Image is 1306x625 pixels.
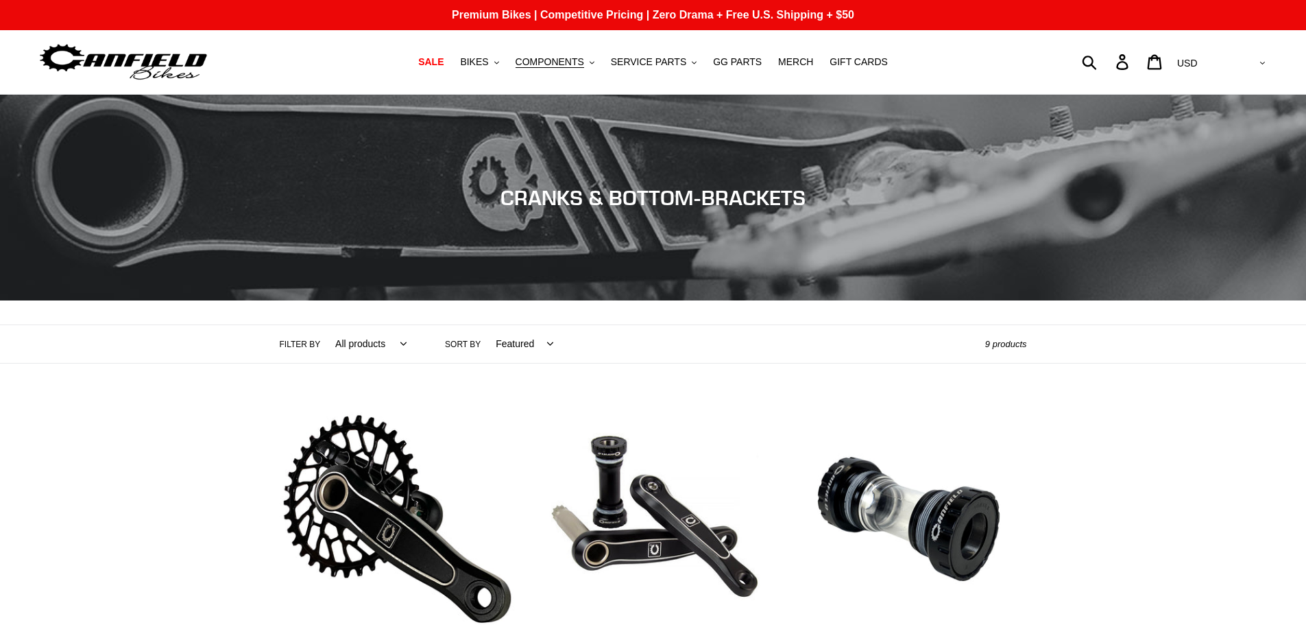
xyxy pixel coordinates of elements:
a: SALE [411,53,450,71]
a: GG PARTS [706,53,769,71]
label: Filter by [280,338,321,351]
button: SERVICE PARTS [604,53,703,71]
span: COMPONENTS [516,56,584,68]
span: GIFT CARDS [830,56,888,68]
button: COMPONENTS [509,53,601,71]
a: GIFT CARDS [823,53,895,71]
span: GG PARTS [713,56,762,68]
a: MERCH [771,53,820,71]
span: MERCH [778,56,813,68]
span: 9 products [985,339,1027,349]
span: CRANKS & BOTTOM-BRACKETS [500,185,806,210]
input: Search [1089,47,1124,77]
label: Sort by [445,338,481,351]
span: SALE [418,56,444,68]
span: BIKES [460,56,488,68]
button: BIKES [453,53,505,71]
img: Canfield Bikes [38,40,209,84]
span: SERVICE PARTS [611,56,686,68]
